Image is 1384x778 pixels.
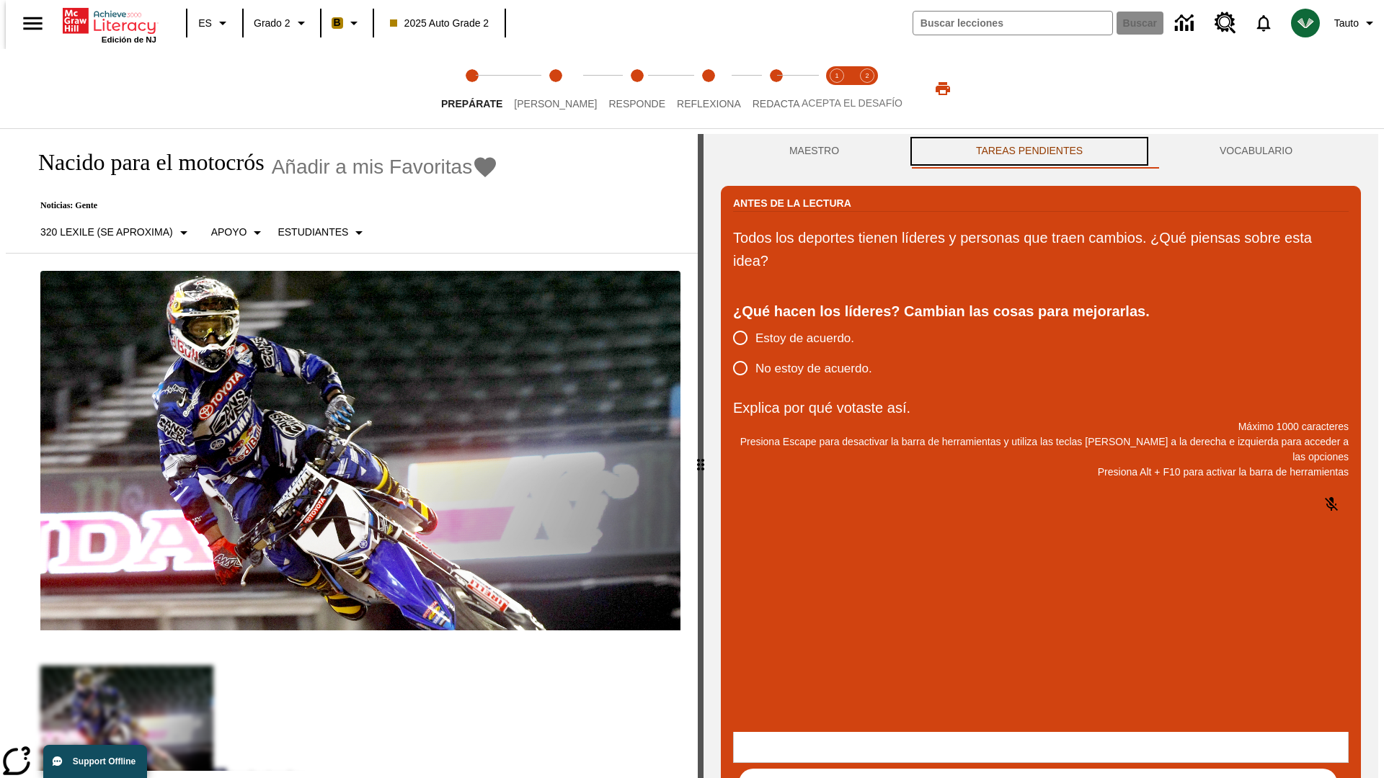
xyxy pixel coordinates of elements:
span: Responde [608,98,665,109]
div: Instructional Panel Tabs [721,134,1361,169]
p: 320 Lexile (Se aproxima) [40,225,173,240]
h2: Antes de la lectura [733,195,851,211]
button: Imprimir [920,76,966,102]
button: TAREAS PENDIENTES [908,134,1151,169]
button: Perfil/Configuración [1328,10,1384,36]
button: Añadir a mis Favoritas - Nacido para el motocrós [272,154,499,179]
div: Pulsa la tecla de intro o la barra espaciadora y luego presiona las flechas de derecha e izquierd... [698,134,704,778]
a: Notificaciones [1245,4,1282,42]
button: Haga clic para activar la función de reconocimiento de voz [1314,487,1349,522]
button: Seleccionar estudiante [272,220,373,246]
div: poll [733,323,884,383]
p: Presiona Escape para desactivar la barra de herramientas y utiliza las teclas [PERSON_NAME] a la ... [733,434,1349,465]
p: Apoyo [211,225,247,240]
button: Acepta el desafío contesta step 2 of 2 [846,49,888,128]
span: Estoy de acuerdo. [755,329,854,348]
input: Buscar campo [913,12,1112,35]
button: Lenguaje: ES, Selecciona un idioma [192,10,238,36]
span: Reflexiona [677,98,741,109]
button: Tipo de apoyo, Apoyo [205,220,272,246]
button: VOCABULARIO [1151,134,1361,169]
a: Centro de recursos, Se abrirá en una pestaña nueva. [1206,4,1245,43]
p: Explica por qué votaste así. [733,396,1349,419]
span: Redacta [753,98,800,109]
p: Máximo 1000 caracteres [733,419,1349,434]
div: Portada [63,5,156,44]
span: Añadir a mis Favoritas [272,156,473,179]
button: Abrir el menú lateral [12,2,54,45]
p: Presiona Alt + F10 para activar la barra de herramientas [733,465,1349,480]
div: activity [704,134,1378,778]
p: Todos los deportes tienen líderes y personas que traen cambios. ¿Qué piensas sobre esta idea? [733,226,1349,272]
span: [PERSON_NAME] [514,98,597,109]
span: Grado 2 [254,16,290,31]
span: Edición de NJ [102,35,156,44]
button: Seleccione Lexile, 320 Lexile (Se aproxima) [35,220,198,246]
button: Grado: Grado 2, Elige un grado [248,10,316,36]
button: Maestro [721,134,908,169]
span: 2025 Auto Grade 2 [390,16,489,31]
button: Support Offline [43,745,147,778]
text: 1 [835,72,838,79]
button: Boost El color de la clase es anaranjado claro. Cambiar el color de la clase. [326,10,368,36]
span: Support Offline [73,756,136,766]
a: Centro de información [1166,4,1206,43]
button: Escoja un nuevo avatar [1282,4,1328,42]
p: Noticias: Gente [23,200,498,211]
div: ¿Qué hacen los líderes? Cambian las cosas para mejorarlas. [733,300,1349,323]
span: No estoy de acuerdo. [755,359,872,378]
body: Explica por qué votaste así. Máximo 1000 caracteres Presiona Alt + F10 para activar la barra de h... [6,12,210,24]
button: Prepárate step 1 of 5 [430,49,514,128]
text: 2 [865,72,869,79]
button: Acepta el desafío lee step 1 of 2 [816,49,858,128]
div: reading [6,134,698,771]
span: Prepárate [441,98,502,109]
button: Lee step 2 of 5 [502,49,608,128]
p: Estudiantes [278,225,348,240]
img: El corredor de motocrós James Stewart vuela por los aires en su motocicleta de montaña [40,271,680,631]
span: B [334,14,341,32]
span: Tauto [1334,16,1359,31]
button: Responde step 3 of 5 [597,49,677,128]
img: avatar image [1291,9,1320,37]
h1: Nacido para el motocrós [23,149,265,176]
span: ES [198,16,212,31]
span: ACEPTA EL DESAFÍO [802,97,902,109]
button: Reflexiona step 4 of 5 [665,49,753,128]
button: Redacta step 5 of 5 [741,49,812,128]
